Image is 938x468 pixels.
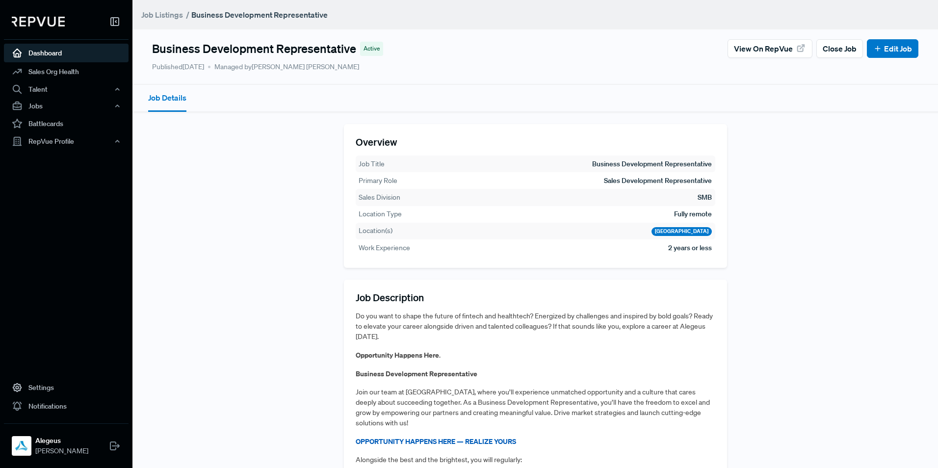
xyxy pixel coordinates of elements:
[152,62,204,72] p: Published [DATE]
[4,397,129,416] a: Notifications
[141,9,183,21] a: Job Listings
[4,133,129,150] button: RepVue Profile
[674,208,712,220] td: Fully remote
[697,192,712,203] td: SMB
[592,158,712,170] td: Business Development Representative
[873,43,912,54] a: Edit Job
[4,378,129,397] a: Settings
[356,437,516,446] strong: OPPORTUNITY HAPPENS HERE — REALIZE YOURS
[12,17,65,26] img: RepVue
[356,369,477,378] strong: Business Development Representative
[35,446,88,456] span: [PERSON_NAME]
[823,43,857,54] span: Close Job
[358,192,401,203] th: Sales Division
[439,351,441,360] span: .
[356,350,439,360] strong: Opportunity Happens Here
[358,158,385,170] th: Job Title
[208,62,359,72] span: Managed by [PERSON_NAME] [PERSON_NAME]
[668,242,712,254] td: 2 years or less
[356,388,710,427] span: Join our team at [GEOGRAPHIC_DATA], where you’ll experience unmatched opportunity and a culture t...
[4,98,129,114] button: Jobs
[651,227,712,236] div: [GEOGRAPHIC_DATA]
[358,175,398,186] th: Primary Role
[4,44,129,62] a: Dashboard
[152,42,356,56] h4: Business Development Representative
[35,436,88,446] strong: Alegeus
[728,39,812,58] button: View on RepVue
[364,44,380,53] span: Active
[358,208,402,220] th: Location Type
[734,43,793,54] span: View on RepVue
[4,81,129,98] button: Talent
[603,175,712,186] td: Sales Development Representative
[4,62,129,81] a: Sales Org Health
[186,10,189,20] span: /
[358,225,393,236] th: Location(s)
[358,242,411,254] th: Work Experience
[4,114,129,133] a: Battlecards
[4,423,129,460] a: AlegeusAlegeus[PERSON_NAME]
[356,136,715,148] h5: Overview
[356,291,715,303] h5: Job Description
[148,85,186,112] button: Job Details
[14,438,29,454] img: Alegeus
[356,312,713,341] span: Do you want to shape the future of fintech and healthtech? Energized by challenges and inspired b...
[816,39,863,58] button: Close Job
[356,455,522,464] span: Alongside the best and the brightest, you will regularly:
[191,10,328,20] strong: Business Development Representative
[867,39,918,58] button: Edit Job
